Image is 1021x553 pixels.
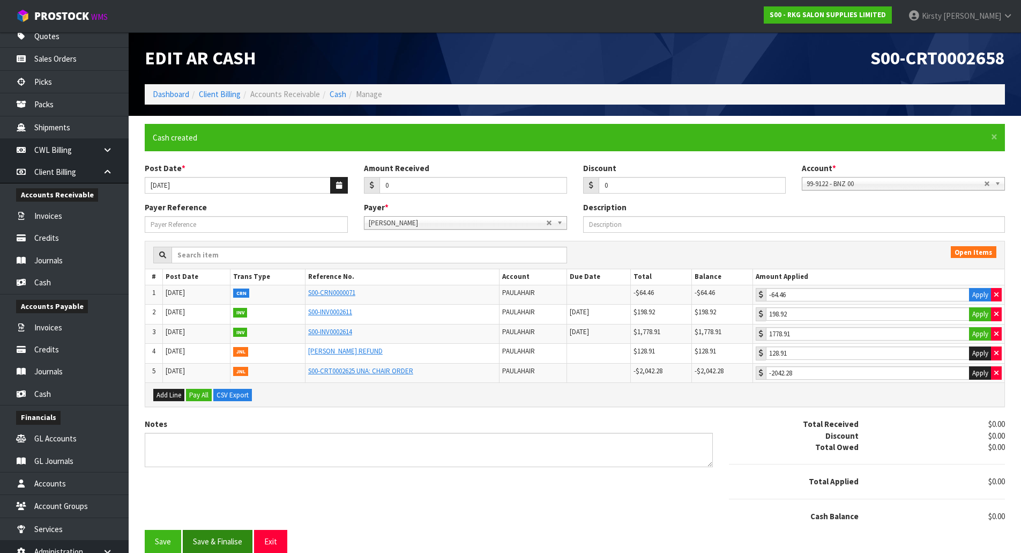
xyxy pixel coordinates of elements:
span: Open Items [951,246,996,258]
label: Amount Received [364,163,429,174]
input: Payer Reference [145,216,348,233]
span: Kirsty [922,11,942,21]
label: Account [802,163,836,174]
label: Payer Reference [145,202,207,213]
a: S00-INV0002614 [308,327,352,336]
label: Payer [364,202,389,213]
td: 4 [145,344,162,364]
span: 99-9122 - BNZ 00 [807,178,984,190]
span: Accounts Payable [16,300,88,313]
button: Apply [969,366,992,380]
span: Financials [16,411,61,424]
span: -$64.46 [695,288,715,297]
button: Exit [254,530,287,553]
th: Trans Type [230,269,305,285]
a: S00-INV0002611 [308,307,352,316]
span: $1,778.91 [634,327,660,336]
strong: JNL [233,347,249,357]
span: S00-CRT0002658 [870,47,1005,69]
span: $128.91 [634,346,655,356]
input: Description [583,216,1005,233]
a: S00-CRT0002625 UNA: CHAIR ORDER [308,366,413,375]
a: S00-CRN0000071 [308,288,355,297]
span: [PERSON_NAME] [369,217,546,230]
td: PAULAHAIR [500,285,567,305]
a: Dashboard [153,89,189,99]
strong: Total Applied [809,476,859,486]
button: Apply [969,346,992,360]
button: Apply [969,307,992,321]
span: $1,778.91 [695,327,721,336]
span: [PERSON_NAME] [943,11,1001,21]
td: PAULAHAIR [500,344,567,364]
button: Save [145,530,181,553]
td: [DATE] [162,285,230,305]
span: Cash created [153,132,197,143]
span: $0.00 [988,511,1005,521]
span: -$2,042.28 [634,366,662,375]
th: # [145,269,162,285]
span: × [991,129,997,144]
img: cube-alt.png [16,9,29,23]
th: Reference No. [305,269,499,285]
span: $0.00 [988,442,1005,452]
a: Cash [330,89,346,99]
span: $0.00 [988,419,1005,429]
button: Apply [969,288,992,302]
span: $0.00 [988,431,1005,441]
td: [DATE] [162,305,230,325]
td: PAULAHAIR [500,363,567,382]
input: Post Date [145,177,331,194]
span: $0.00 [988,476,1005,486]
td: PAULAHAIR [500,305,567,325]
strong: Cash Balance [810,511,859,521]
th: Account [500,269,567,285]
strong: CRN [233,289,250,298]
strong: Total Owed [815,442,859,452]
span: Accounts Receivable [16,188,98,202]
span: ProStock [34,9,89,23]
span: -$2,042.28 [695,366,724,375]
button: Apply [969,327,992,341]
label: Notes [145,418,167,430]
td: [DATE] [567,305,631,325]
th: Amount Applied [752,269,1004,285]
button: Add Line [153,389,184,402]
span: -$64.46 [634,288,654,297]
td: [DATE] [162,324,230,344]
button: CSV Export [213,389,252,402]
strong: S00 - RKG SALON SUPPLIES LIMITED [770,10,886,19]
a: S00 - RKG SALON SUPPLIES LIMITED [764,6,892,24]
span: Accounts Receivable [250,89,320,99]
strong: INV [233,308,248,318]
td: [DATE] [162,363,230,382]
button: Save & Finalise [183,530,252,553]
button: Pay All [186,389,212,402]
td: 1 [145,285,162,305]
label: Description [583,202,627,213]
a: [PERSON_NAME] REFUND [308,346,383,356]
input: Search item [172,247,567,263]
td: PAULAHAIR [500,324,567,344]
small: WMS [91,12,108,22]
span: Edit AR Cash [145,47,256,69]
td: 5 [145,363,162,382]
td: [DATE] [567,324,631,344]
th: Balance [691,269,752,285]
th: Post Date [162,269,230,285]
a: Client Billing [199,89,241,99]
strong: INV [233,328,248,337]
th: Total [631,269,692,285]
input: Amount Discounted [599,177,786,194]
td: 2 [145,305,162,325]
th: Due Date [567,269,631,285]
label: Post Date [145,163,185,174]
span: $198.92 [634,307,655,316]
label: Discount [583,163,616,174]
strong: JNL [233,367,249,377]
strong: Total Received [803,419,859,429]
input: Amount Received [379,177,567,194]
span: $128.91 [695,346,716,356]
td: [DATE] [162,344,230,364]
span: Manage [356,89,382,99]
